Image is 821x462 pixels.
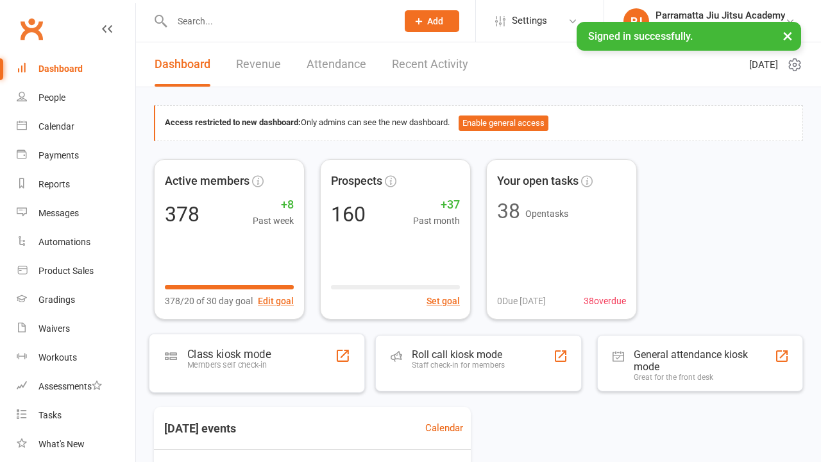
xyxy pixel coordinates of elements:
[425,420,463,436] a: Calendar
[38,352,77,363] div: Workouts
[17,372,135,401] a: Assessments
[497,294,546,308] span: 0 Due [DATE]
[512,6,547,35] span: Settings
[17,199,135,228] a: Messages
[623,8,649,34] div: PJ
[307,42,366,87] a: Attendance
[413,214,460,228] span: Past month
[427,294,460,308] button: Set goal
[38,150,79,160] div: Payments
[154,417,246,440] h3: [DATE] events
[497,201,520,221] div: 38
[253,214,294,228] span: Past week
[165,172,250,191] span: Active members
[749,57,778,73] span: [DATE]
[331,204,366,225] div: 160
[253,196,294,214] span: +8
[412,348,505,361] div: Roll call kiosk mode
[17,401,135,430] a: Tasks
[38,92,65,103] div: People
[17,314,135,343] a: Waivers
[168,12,388,30] input: Search...
[258,294,294,308] button: Edit goal
[38,410,62,420] div: Tasks
[236,42,281,87] a: Revenue
[17,170,135,199] a: Reports
[165,294,253,308] span: 378/20 of 30 day goal
[165,117,301,127] strong: Access restricted to new dashboard:
[525,209,568,219] span: Open tasks
[38,121,74,132] div: Calendar
[412,361,505,370] div: Staff check-in for members
[17,55,135,83] a: Dashboard
[38,266,94,276] div: Product Sales
[187,360,271,370] div: Members self check-in
[459,116,548,131] button: Enable general access
[17,83,135,112] a: People
[634,348,775,373] div: General attendance kiosk mode
[634,373,775,382] div: Great for the front desk
[38,179,70,189] div: Reports
[17,286,135,314] a: Gradings
[15,13,47,45] a: Clubworx
[165,116,793,131] div: Only admins can see the new dashboard.
[17,343,135,372] a: Workouts
[405,10,459,32] button: Add
[656,21,785,33] div: Parramatta Jiu Jitsu Academy
[776,22,799,49] button: ×
[392,42,468,87] a: Recent Activity
[187,347,271,360] div: Class kiosk mode
[497,172,579,191] span: Your open tasks
[17,257,135,286] a: Product Sales
[17,141,135,170] a: Payments
[588,30,693,42] span: Signed in successfully.
[17,228,135,257] a: Automations
[38,439,85,449] div: What's New
[38,208,79,218] div: Messages
[656,10,785,21] div: Parramatta Jiu Jitsu Academy
[165,204,199,225] div: 378
[413,196,460,214] span: +37
[331,172,382,191] span: Prospects
[17,112,135,141] a: Calendar
[584,294,626,308] span: 38 overdue
[38,381,102,391] div: Assessments
[427,16,443,26] span: Add
[38,64,83,74] div: Dashboard
[38,237,90,247] div: Automations
[38,323,70,334] div: Waivers
[17,430,135,459] a: What's New
[38,295,75,305] div: Gradings
[155,42,210,87] a: Dashboard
